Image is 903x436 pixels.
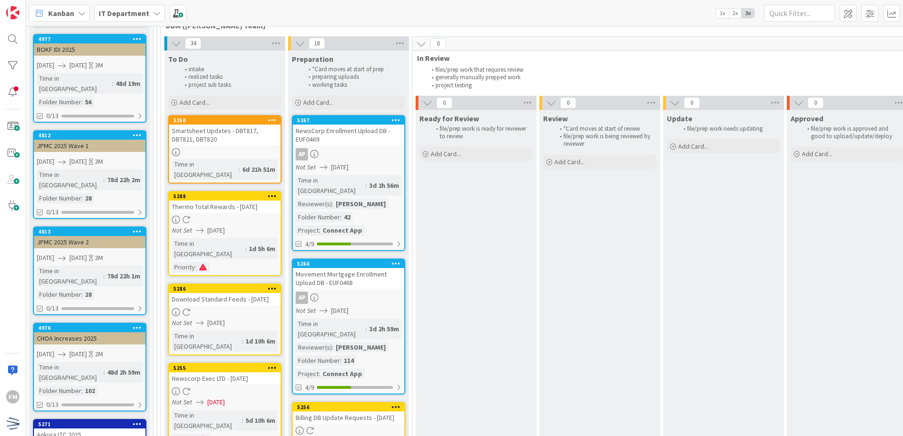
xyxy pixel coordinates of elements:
[173,117,281,124] div: 5250
[333,342,388,352] div: [PERSON_NAME]
[293,148,404,160] div: AP
[37,60,54,70] span: [DATE]
[293,268,404,289] div: Movement Mortgage Enrollment Upload DB - EUF0468
[103,367,105,377] span: :
[296,292,308,304] div: AP
[320,369,365,379] div: Connect App
[303,81,404,89] li: working tasks
[366,180,367,191] span: :
[6,6,19,19] img: Visit kanbanzone.com
[560,97,576,109] span: 0
[296,306,316,315] i: Not Set
[296,175,366,196] div: Time in [GEOGRAPHIC_DATA]
[172,226,192,235] i: Not Set
[38,36,145,42] div: 4977
[791,114,823,123] span: Approved
[34,324,145,332] div: 4976
[34,236,145,248] div: JPMC 2025 Wave 2
[46,207,59,217] span: 0/13
[554,158,585,166] span: Add Card...
[34,227,145,236] div: 4813
[293,125,404,145] div: NewsCorp Enrollment Upload DB - EUF0469
[169,192,281,201] div: 5288
[764,5,835,22] input: Quick Filter...
[37,266,103,286] div: Time in [GEOGRAPHIC_DATA]
[173,365,281,371] div: 5255
[296,225,319,235] div: Project
[6,417,19,430] img: avatar
[34,140,145,152] div: JPMC 2025 Wave 1
[34,332,145,344] div: CHOA Increases 2025
[319,225,320,235] span: :
[169,201,281,213] div: Thermo Total Rewards - [DATE]
[185,38,201,49] span: 34
[69,253,87,263] span: [DATE]
[332,342,333,352] span: :
[297,260,404,267] div: 5266
[95,253,103,263] div: 3M
[207,397,225,407] span: [DATE]
[34,420,145,428] div: 5271
[207,226,225,235] span: [DATE]
[34,131,145,152] div: 4812JPMC 2025 Wave 1
[543,114,568,123] span: Review
[168,54,188,64] span: To Do
[169,372,281,385] div: Newscorp Exec LTD - [DATE]
[293,116,404,125] div: 5267
[293,403,404,424] div: 5256Billing DB Update Requests - [DATE]
[179,81,280,89] li: project sub tasks
[243,415,278,426] div: 5d 10h 6m
[207,318,225,328] span: [DATE]
[242,336,243,346] span: :
[292,54,333,64] span: Preparation
[173,285,281,292] div: 5286
[37,157,54,167] span: [DATE]
[34,35,145,56] div: 4977BOKF IDI 2025
[243,336,278,346] div: 1d 10h 6m
[38,325,145,331] div: 4976
[239,164,240,175] span: :
[83,289,94,300] div: 28
[242,415,243,426] span: :
[46,400,59,410] span: 0/13
[419,114,479,123] span: Ready for Review
[293,116,404,145] div: 5267NewsCorp Enrollment Upload DB - EUF0469
[113,78,143,89] div: 48d 19m
[38,228,145,235] div: 4813
[38,421,145,428] div: 5271
[37,97,81,107] div: Folder Number
[169,116,281,125] div: 5250
[320,225,365,235] div: Connect App
[38,132,145,139] div: 4812
[741,8,754,18] span: 3x
[34,227,145,248] div: 4813JPMC 2025 Wave 2
[195,262,196,272] span: :
[296,199,332,209] div: Reviewer(s)
[436,97,452,109] span: 0
[802,150,832,158] span: Add Card...
[684,97,700,109] span: 0
[172,159,239,180] div: Time in [GEOGRAPHIC_DATA]
[678,142,708,151] span: Add Card...
[46,111,59,121] span: 0/13
[247,243,278,254] div: 1d 5h 6m
[34,43,145,56] div: BOKF IDI 2025
[179,98,210,107] span: Add Card...
[81,97,83,107] span: :
[297,117,404,124] div: 5267
[69,349,87,359] span: [DATE]
[37,362,103,383] div: Time in [GEOGRAPHIC_DATA]
[95,157,103,167] div: 3M
[554,125,655,133] li: *Card moves at start of review
[34,131,145,140] div: 4812
[296,342,332,352] div: Reviewer(s)
[103,271,105,281] span: :
[431,150,461,158] span: Add Card...
[105,271,143,281] div: 78d 22h 1m
[678,125,779,133] li: file/prep work needs updating
[293,260,404,289] div: 5266Movement Mortgage Enrollment Upload DB - EUF0468
[305,239,314,249] span: 4/9
[367,324,401,334] div: 3d 2h 59m
[83,386,97,396] div: 102
[303,73,404,81] li: preparing uploads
